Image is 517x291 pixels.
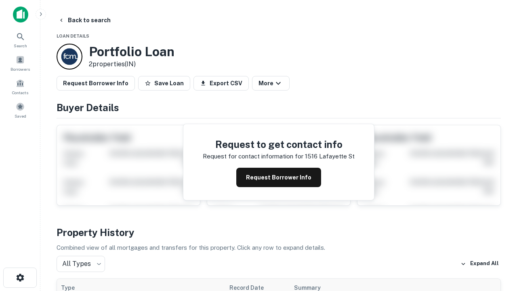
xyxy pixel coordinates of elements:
p: Combined view of all mortgages and transfers for this property. Click any row to expand details. [57,243,501,253]
span: Contacts [12,89,28,96]
p: 2 properties (IN) [89,59,174,69]
a: Contacts [2,76,38,97]
a: Borrowers [2,52,38,74]
img: capitalize-icon.png [13,6,28,23]
button: Back to search [55,13,114,27]
span: Search [14,42,27,49]
span: Loan Details [57,34,89,38]
p: 1516 lafayette st [305,152,355,161]
button: Save Loan [138,76,190,91]
button: Request Borrower Info [236,168,321,187]
a: Saved [2,99,38,121]
button: More [252,76,290,91]
button: Expand All [458,258,501,270]
span: Saved [15,113,26,119]
button: Request Borrower Info [57,76,135,91]
iframe: Chat Widget [477,200,517,239]
button: Export CSV [193,76,249,91]
h4: Property History [57,225,501,240]
h4: Buyer Details [57,100,501,115]
h3: Portfolio Loan [89,44,174,59]
h4: Request to get contact info [203,137,355,152]
div: All Types [57,256,105,272]
p: Request for contact information for [203,152,303,161]
a: Search [2,29,38,51]
span: Borrowers [11,66,30,72]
